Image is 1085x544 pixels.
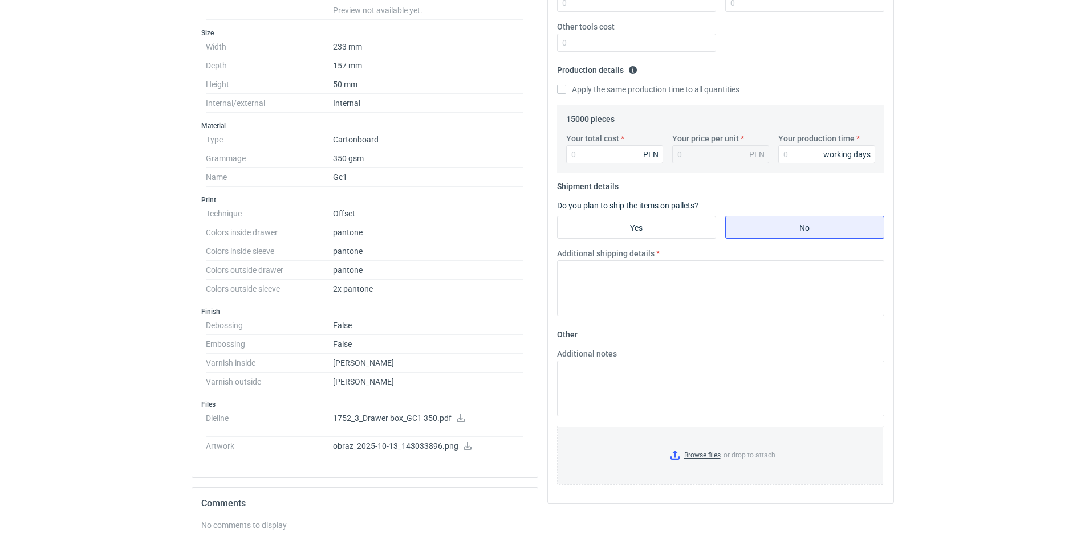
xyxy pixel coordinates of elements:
[333,56,524,75] dd: 157 mm
[333,316,524,335] dd: False
[566,145,663,163] input: 0
[206,94,333,113] dt: Internal/external
[206,409,333,437] dt: Dieline
[206,373,333,391] dt: Varnish outside
[201,195,529,204] h3: Print
[557,21,615,32] label: Other tools cost
[201,497,529,510] h2: Comments
[201,307,529,316] h3: Finish
[778,145,875,163] input: 0
[557,248,655,259] label: Additional shipping details
[566,133,619,144] label: Your total cost
[206,261,333,280] dt: Colors outside drawer
[206,316,333,335] dt: Debossing
[557,348,617,359] label: Additional notes
[206,204,333,223] dt: Technique
[823,149,871,160] div: working days
[333,204,524,223] dd: Offset
[557,201,698,210] label: Do you plan to ship the items on pallets?
[201,520,529,531] div: No comments to display
[206,280,333,298] dt: Colors outside sleeve
[557,325,578,339] legend: Other
[333,354,524,373] dd: [PERSON_NAME]
[201,121,529,130] h3: Material
[333,6,422,15] span: Preview not available yet.
[206,335,333,354] dt: Embossing
[333,168,524,187] dd: Gc1
[333,38,524,56] dd: 233 mm
[333,75,524,94] dd: 50 mm
[333,441,524,452] p: obraz_2025-10-13_143033896.png
[201,400,529,409] h3: Files
[206,38,333,56] dt: Width
[333,261,524,280] dd: pantone
[333,414,524,424] p: 1752_3_Drawer box_GC1 350.pdf
[333,223,524,242] dd: pantone
[333,242,524,261] dd: pantone
[206,75,333,94] dt: Height
[206,223,333,242] dt: Colors inside drawer
[557,177,619,191] legend: Shipment details
[333,130,524,149] dd: Cartonboard
[778,133,855,144] label: Your production time
[558,426,884,484] label: or drop to attach
[725,216,884,239] label: No
[557,61,637,75] legend: Production details
[333,149,524,168] dd: 350 gsm
[206,354,333,373] dt: Varnish inside
[206,149,333,168] dt: Grammage
[643,149,659,160] div: PLN
[206,437,333,460] dt: Artwork
[201,28,529,38] h3: Size
[206,56,333,75] dt: Depth
[206,168,333,187] dt: Name
[333,335,524,354] dd: False
[557,34,716,52] input: 0
[566,110,615,124] legend: 15000 pieces
[672,133,739,144] label: Your price per unit
[333,280,524,298] dd: 2x pantone
[557,84,739,95] label: Apply the same production time to all quantities
[206,242,333,261] dt: Colors inside sleeve
[333,94,524,113] dd: Internal
[749,149,765,160] div: PLN
[206,130,333,149] dt: Type
[557,216,716,239] label: Yes
[333,373,524,391] dd: [PERSON_NAME]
